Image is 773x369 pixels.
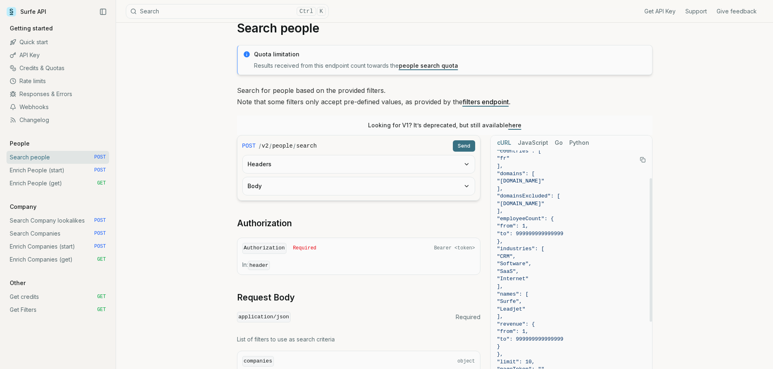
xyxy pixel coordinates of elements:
span: object [457,358,475,365]
span: "Internet" [497,276,529,282]
span: POST [94,217,106,224]
span: POST [94,167,106,174]
span: Required [293,245,317,251]
span: GET [97,180,106,187]
p: Getting started [6,24,56,32]
span: "SaaS", [497,268,519,275]
a: Authorization [237,218,292,229]
code: Authorization [242,243,286,254]
span: "to": 999999999999999 [497,231,564,237]
span: POST [94,154,106,161]
span: / [259,142,261,150]
p: Looking for V1? It’s deprecated, but still available [368,121,521,129]
span: Required [456,313,480,321]
span: "[DOMAIN_NAME]" [497,201,545,207]
code: application/json [237,312,291,323]
button: JavaScript [518,135,548,150]
a: here [508,122,521,129]
a: Request Body [237,292,295,303]
a: Get API Key [644,7,676,15]
a: Support [685,7,707,15]
kbd: K [317,7,326,16]
button: Copy Text [637,154,649,166]
span: POST [94,230,106,237]
p: In: [242,261,475,270]
span: GET [97,256,106,263]
a: Changelog [6,114,109,127]
span: "to": 999999999999999 [497,336,564,342]
span: }, [497,351,504,357]
a: Enrich People (start) POST [6,164,109,177]
a: Search people POST [6,151,109,164]
span: "employeeCount": { [497,216,554,222]
button: cURL [497,135,511,150]
span: ], [497,163,504,169]
a: Responses & Errors [6,88,109,101]
code: v2 [262,142,269,150]
p: Quota limitation [254,50,647,58]
button: Headers [243,155,475,173]
p: Company [6,203,40,211]
a: Search Companies POST [6,227,109,240]
p: Other [6,279,29,287]
button: Collapse Sidebar [97,6,109,18]
span: / [293,142,295,150]
span: ], [497,283,504,290]
span: ], [497,313,504,320]
span: POST [242,142,256,150]
span: "revenue": { [497,321,535,327]
a: Search Company lookalikes POST [6,214,109,227]
span: GET [97,294,106,300]
span: "domainsExcluded": [ [497,193,560,199]
a: Enrich Companies (get) GET [6,253,109,266]
button: Body [243,177,475,195]
button: SearchCtrlK [126,4,329,19]
span: "limit": 10, [497,359,535,365]
span: / [269,142,271,150]
span: } [497,343,500,350]
span: "industries": [ [497,246,545,252]
span: "from": 1, [497,223,529,229]
a: Webhooks [6,101,109,114]
span: "domains": [ [497,171,535,177]
span: POST [94,243,106,250]
a: Rate limits [6,75,109,88]
code: search [296,142,317,150]
button: Python [569,135,589,150]
span: "Leadjet" [497,306,525,312]
span: ], [497,208,504,214]
button: Go [555,135,563,150]
span: }, [497,238,504,245]
a: Get Filters GET [6,303,109,316]
a: Surfe API [6,6,46,18]
span: ], [497,186,504,192]
span: "Software", [497,261,532,267]
a: people search quota [399,62,458,69]
code: people [272,142,293,150]
span: Bearer <token> [434,245,475,251]
a: API Key [6,49,109,62]
span: "names": [ [497,291,529,297]
span: GET [97,307,106,313]
a: Credits & Quotas [6,62,109,75]
a: Get credits GET [6,290,109,303]
a: Enrich Companies (start) POST [6,240,109,253]
code: header [248,261,270,270]
button: Send [453,140,475,152]
span: "from": 1, [497,328,529,335]
kbd: Ctrl [297,7,316,16]
p: Results received from this endpoint count towards the [254,62,647,70]
code: companies [242,356,274,367]
a: Give feedback [717,7,757,15]
p: People [6,139,33,148]
a: Quick start [6,36,109,49]
p: List of filters to use as search criteria [237,335,480,343]
span: "CRM", [497,253,516,260]
h1: Search people [237,21,652,35]
span: "Surfe", [497,298,522,305]
a: Enrich People (get) GET [6,177,109,190]
span: "countries": [ [497,148,541,154]
span: "[DOMAIN_NAME]" [497,178,545,184]
span: "fr" [497,155,510,161]
p: Search for people based on the provided filters. Note that some filters only accept pre-defined v... [237,85,652,107]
